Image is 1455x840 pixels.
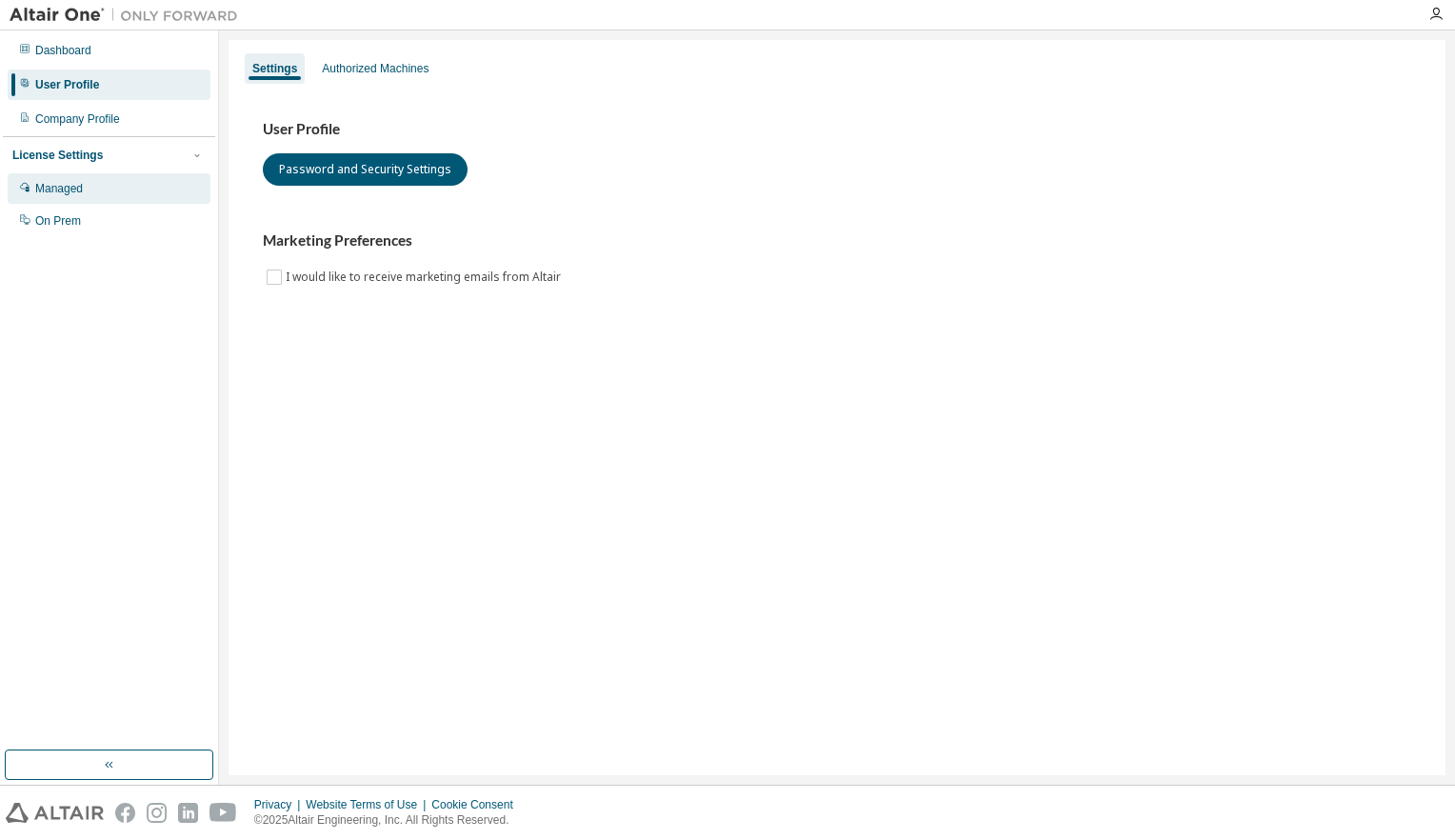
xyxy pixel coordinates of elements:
img: facebook.svg [115,803,135,823]
img: linkedin.svg [178,803,198,823]
div: Company Profile [35,111,120,127]
img: altair_logo.svg [6,803,104,823]
div: User Profile [35,77,99,92]
h3: Marketing Preferences [263,231,1411,250]
label: I would like to receive marketing emails from Altair [286,266,565,289]
button: Password and Security Settings [263,153,468,186]
div: Authorized Machines [322,61,429,76]
div: Managed [35,181,83,196]
div: Dashboard [35,43,91,58]
div: Settings [252,61,297,76]
img: youtube.svg [209,803,237,823]
div: On Prem [35,213,81,229]
img: Altair One [10,6,248,25]
div: Privacy [254,797,306,812]
img: instagram.svg [147,803,167,823]
div: License Settings [12,148,103,163]
h3: User Profile [263,120,1411,139]
p: © 2025 Altair Engineering, Inc. All Rights Reserved. [254,812,525,829]
div: Cookie Consent [431,797,524,812]
div: Website Terms of Use [306,797,431,812]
